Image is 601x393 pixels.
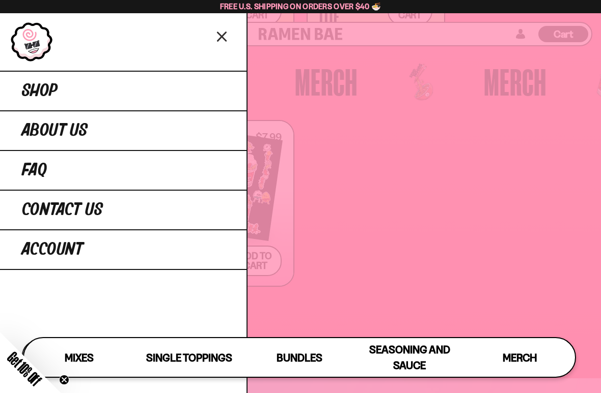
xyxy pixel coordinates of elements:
[5,349,44,388] span: Get 10% Off
[146,351,232,364] span: Single Toppings
[277,351,322,364] span: Bundles
[24,338,134,377] a: Mixes
[22,240,83,259] span: Account
[369,343,450,372] span: Seasoning and Sauce
[22,161,47,179] span: FAQ
[213,27,231,45] button: Close menu
[59,375,69,385] button: Close teaser
[22,122,88,140] span: About Us
[220,2,381,11] span: Free U.S. Shipping on Orders over $40 🍜
[22,201,103,219] span: Contact Us
[134,338,244,377] a: Single Toppings
[244,338,354,377] a: Bundles
[354,338,465,377] a: Seasoning and Sauce
[465,338,575,377] a: Merch
[22,82,58,100] span: Shop
[65,351,94,364] span: Mixes
[503,351,537,364] span: Merch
